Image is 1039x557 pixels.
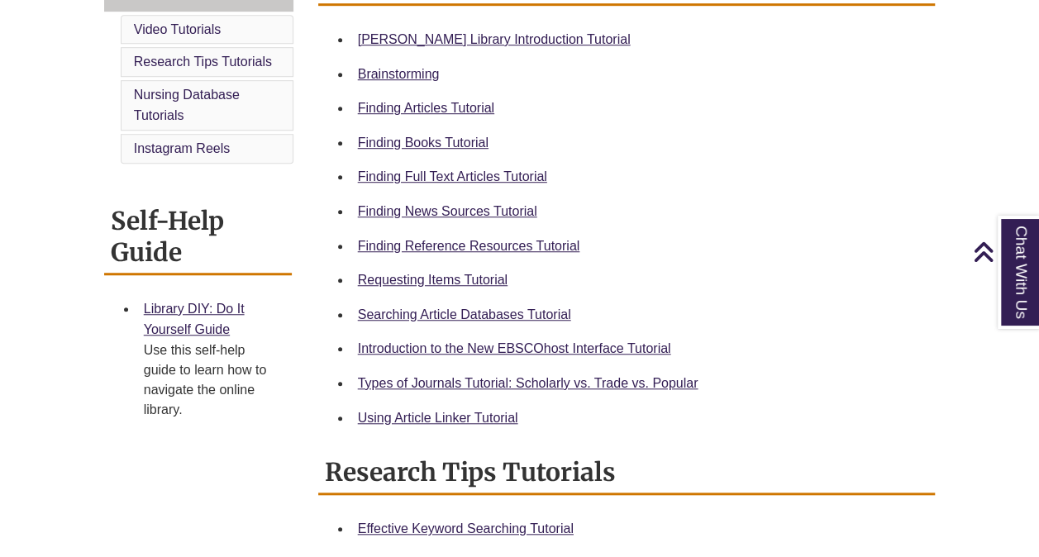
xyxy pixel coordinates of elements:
a: Finding Full Text Articles Tutorial [358,169,547,183]
a: Types of Journals Tutorial: Scholarly vs. Trade vs. Popular [358,376,698,390]
a: Research Tips Tutorials [134,55,272,69]
h2: Self-Help Guide [104,200,292,275]
a: Using Article Linker Tutorial [358,411,518,425]
div: Use this self-help guide to learn how to navigate the online library. [144,340,279,420]
a: Effective Keyword Searching Tutorial [358,521,574,536]
a: Brainstorming [358,67,440,81]
a: [PERSON_NAME] Library Introduction Tutorial [358,32,631,46]
a: Nursing Database Tutorials [134,88,240,123]
a: Requesting Items Tutorial [358,273,508,287]
h2: Research Tips Tutorials [318,451,936,495]
a: Finding News Sources Tutorial [358,204,537,218]
a: Video Tutorials [134,22,222,36]
a: Finding Reference Resources Tutorial [358,239,580,253]
a: Back to Top [973,240,1035,263]
a: Finding Articles Tutorial [358,101,494,115]
a: Instagram Reels [134,141,231,155]
a: Searching Article Databases Tutorial [358,307,571,321]
a: Library DIY: Do It Yourself Guide [144,302,245,337]
a: Introduction to the New EBSCOhost Interface Tutorial [358,341,671,355]
a: Finding Books Tutorial [358,136,489,150]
